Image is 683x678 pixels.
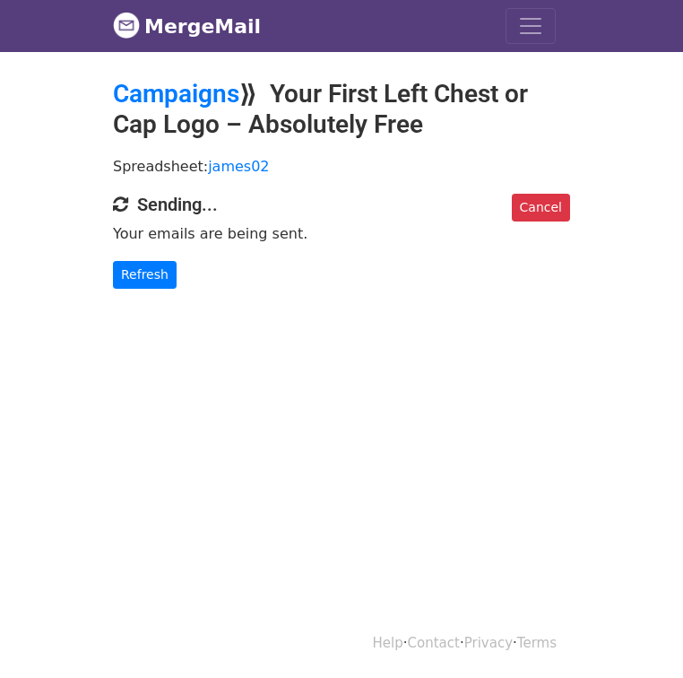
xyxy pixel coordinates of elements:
[113,12,140,39] img: MergeMail logo
[464,635,513,651] a: Privacy
[408,635,460,651] a: Contact
[113,157,570,176] p: Spreadsheet:
[593,592,683,678] iframe: Chat Widget
[506,8,556,44] button: Toggle navigation
[373,635,403,651] a: Help
[113,261,177,289] a: Refresh
[113,7,261,45] a: MergeMail
[113,79,570,139] h2: ⟫ Your First Left Chest or Cap Logo – Absolutely Free
[517,635,557,651] a: Terms
[512,194,570,222] a: Cancel
[208,158,269,175] a: james02
[113,194,570,215] h4: Sending...
[113,79,239,109] a: Campaigns
[113,224,570,243] p: Your emails are being sent.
